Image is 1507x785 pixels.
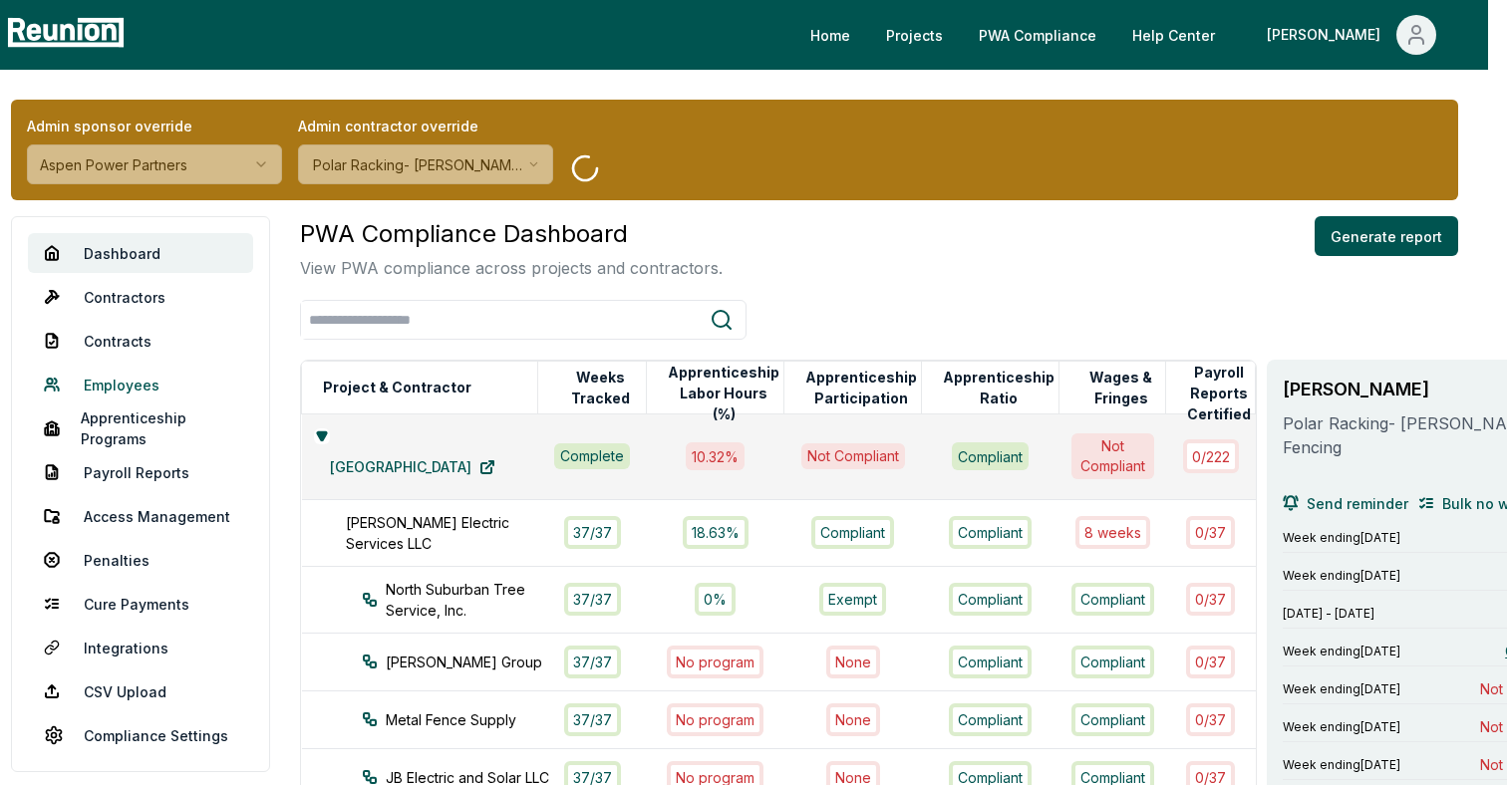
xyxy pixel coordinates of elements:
[1186,646,1235,678] div: 0 / 37
[28,671,253,711] a: CSV Upload
[826,646,880,678] div: None
[1267,15,1388,55] div: [PERSON_NAME]
[683,516,749,549] div: 18.63%
[819,583,886,616] div: Exempt
[794,15,866,55] a: Home
[801,443,905,469] div: Not Compliant
[1283,757,1400,773] span: Week ending [DATE]
[1283,530,1400,546] span: Week ending [DATE]
[1075,516,1150,549] div: 8 week s
[667,703,763,736] div: No program
[826,703,880,736] div: None
[27,116,282,136] label: Admin sponsor override
[28,321,253,361] a: Contracts
[1076,368,1165,407] button: Wages & Fringes
[667,646,763,678] div: No program
[1315,216,1458,256] button: Generate report
[952,442,1029,469] div: Compliant
[794,15,1468,55] nav: Main
[1183,374,1255,413] button: Payroll Reports Certified
[1283,483,1408,523] button: Send reminder
[1283,644,1400,659] span: Week ending [DATE]
[28,277,253,317] a: Contractors
[1071,583,1154,616] div: Compliant
[300,256,723,280] p: View PWA compliance across projects and contractors.
[1116,15,1231,55] a: Help Center
[1283,606,1374,622] span: [DATE] - [DATE]
[564,703,621,736] div: 37 / 37
[949,703,1032,736] div: Compliant
[28,540,253,580] a: Penalties
[1283,719,1400,735] span: Week ending [DATE]
[1251,15,1452,55] button: [PERSON_NAME]
[939,368,1058,407] button: Apprenticeship Ratio
[28,628,253,667] a: Integrations
[963,15,1112,55] a: PWA Compliance
[1307,493,1408,514] span: Send reminder
[564,583,621,616] div: 37 / 37
[695,583,736,616] div: 0%
[564,516,621,549] div: 37 / 37
[28,365,253,404] a: Employees
[1283,568,1400,584] span: Week ending [DATE]
[362,579,574,621] div: North Suburban Tree Service, Inc.
[811,516,894,549] div: Compliant
[1071,433,1154,479] div: Not Compliant
[300,216,723,252] h3: PWA Compliance Dashboard
[28,496,253,536] a: Access Management
[686,442,745,469] div: 10.32 %
[28,584,253,624] a: Cure Payments
[362,652,574,672] div: [PERSON_NAME] Group
[319,368,475,407] button: Project & Contractor
[554,443,630,469] div: Complete
[346,512,558,554] div: [PERSON_NAME] Electric Services LLC
[314,447,511,487] a: [GEOGRAPHIC_DATA]
[870,15,959,55] a: Projects
[362,709,574,730] div: Metal Fence Supply
[28,452,253,492] a: Payroll Reports
[28,715,253,755] a: Compliance Settings
[298,116,553,136] label: Admin contractor override
[801,368,921,407] button: Apprenticeship Participation
[555,368,646,407] button: Weeks Tracked
[1071,703,1154,736] div: Compliant
[1183,439,1239,472] div: 0 / 222
[1186,516,1235,549] div: 0 / 37
[949,646,1032,678] div: Compliant
[664,374,783,413] button: Apprenticeship Labor Hours (%)
[1186,583,1235,616] div: 0 / 37
[28,408,253,448] a: Apprenticeship Programs
[564,646,621,678] div: 37 / 37
[949,516,1032,549] div: Compliant
[1071,646,1154,678] div: Compliant
[28,233,253,273] a: Dashboard
[1283,681,1400,697] span: Week ending [DATE]
[949,583,1032,616] div: Compliant
[1186,703,1235,736] div: 0 / 37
